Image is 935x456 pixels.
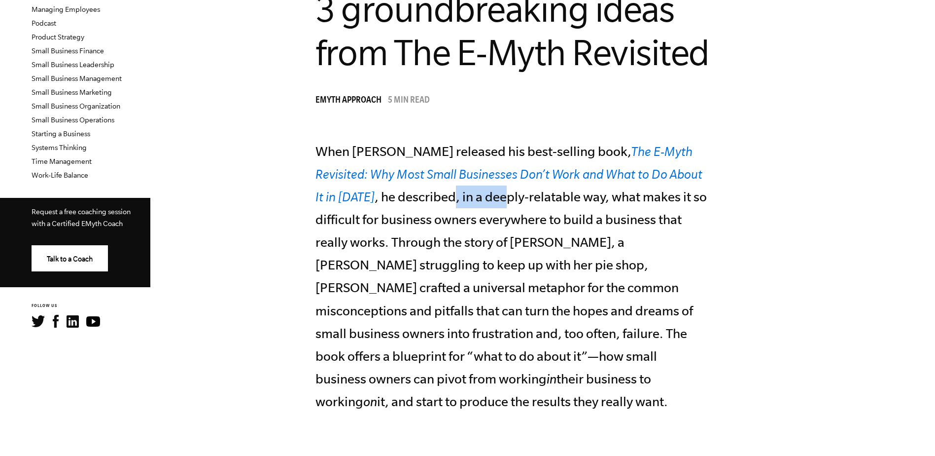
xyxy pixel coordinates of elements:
[32,102,120,110] a: Small Business Organization
[32,130,90,138] a: Starting a Business
[32,144,87,152] a: Systems Thinking
[32,171,88,179] a: Work-Life Balance
[547,372,556,386] i: in
[886,409,935,456] iframe: Chat Widget
[315,96,386,106] a: EMyth Approach
[32,75,122,82] a: Small Business Management
[67,315,79,328] img: LinkedIn
[32,116,114,124] a: Small Business Operations
[32,157,92,165] a: Time Management
[32,303,150,309] h6: FOLLOW US
[315,144,702,204] a: The E-Myth Revisited: Why Most Small Businesses Don’t Work and What to Do About It in [DATE]
[388,96,430,106] p: 5 min read
[47,255,93,263] span: Talk to a Coach
[32,245,108,271] a: Talk to a Coach
[32,206,135,229] p: Request a free coaching session with a Certified EMyth Coach
[32,47,104,55] a: Small Business Finance
[363,394,377,409] i: on
[32,19,56,27] a: Podcast
[32,33,84,41] a: Product Strategy
[32,5,100,13] a: Managing Employees
[86,316,100,327] img: YouTube
[32,88,112,96] a: Small Business Marketing
[32,61,114,69] a: Small Business Leadership
[53,315,59,328] img: Facebook
[315,96,381,106] span: EMyth Approach
[315,140,710,413] p: When [PERSON_NAME] released his best-selling book, , he described, in a deeply-relatable way, wha...
[32,315,45,327] img: Twitter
